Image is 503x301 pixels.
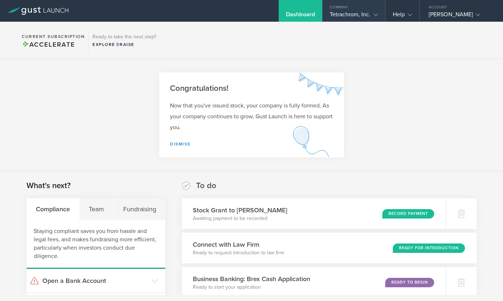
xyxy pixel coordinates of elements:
span: Raise [115,42,134,47]
div: Connect with Law FirmReady to request introduction to law firmReady for Introduction [182,233,477,263]
h3: Stock Grant to [PERSON_NAME] [193,205,287,215]
h2: Congratulations! [170,83,333,94]
div: Fundraising [114,198,165,220]
p: Awaiting payment to be recorded [193,215,287,222]
p: Ready to start your application [193,284,310,291]
p: Now that you've issued stock, your company is fully formed. As your company continues to grow, Gu... [170,100,333,133]
div: Ready to Begin [385,278,434,287]
h3: Open a Bank Account [42,276,148,285]
div: [PERSON_NAME] [429,11,490,22]
h3: Connect with Law Firm [193,240,284,249]
div: Compliance [26,198,79,220]
h2: To do [196,181,216,191]
h2: Current Subscription [22,34,85,39]
div: Business Banking: Brex Cash ApplicationReady to start your applicationReady to Begin [182,267,446,298]
div: Team [79,198,113,220]
p: Ready to request introduction to law firm [193,249,284,257]
div: Ready to take the next step?ExploreRaise [88,29,160,51]
div: Tetrachrom, Inc. [330,11,378,22]
div: Dashboard [286,11,315,22]
span: Accelerate [22,41,75,48]
h2: What's next? [26,181,71,191]
div: Record Payment [382,209,434,219]
div: Staying compliant saves you from hassle and legal fees, and makes fundraising more efficient, par... [26,220,165,269]
a: Dismiss [170,141,191,147]
div: Ready for Introduction [393,243,465,253]
div: Stock Grant to [PERSON_NAME]Awaiting payment to be recordedRecord Payment [182,198,446,229]
h3: Business Banking: Brex Cash Application [193,274,310,284]
div: Help [393,11,412,22]
h3: Ready to take the next step? [92,34,156,39]
iframe: Chat Widget [467,266,503,301]
div: Explore [92,41,156,48]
